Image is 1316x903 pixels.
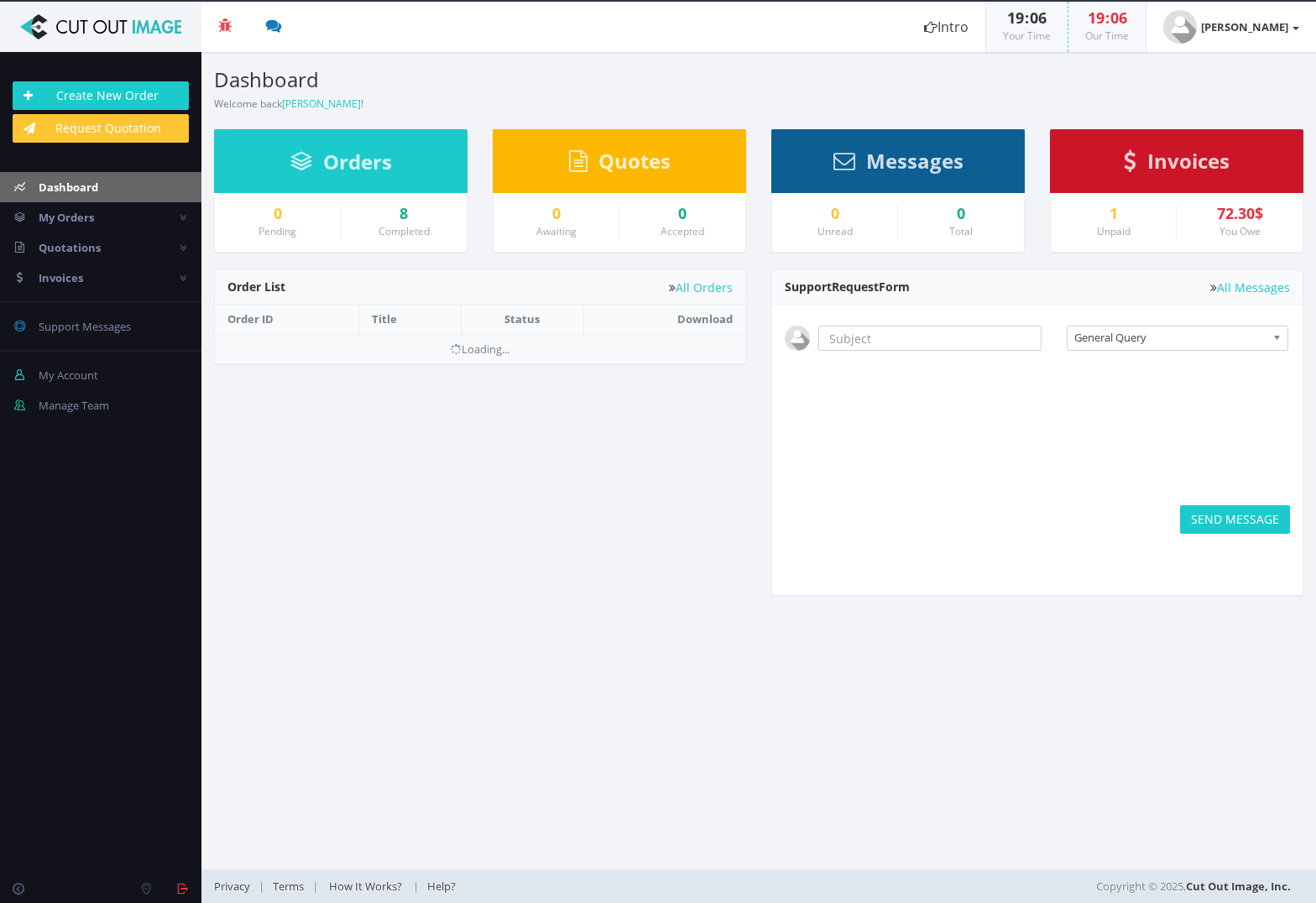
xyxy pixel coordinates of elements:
img: user_default.jpg [1163,10,1197,44]
strong: [PERSON_NAME] [1201,19,1288,34]
small: Awaiting [536,224,577,238]
span: Orders [323,148,392,175]
span: My Account [39,368,98,383]
small: Unread [817,224,853,238]
small: Welcome back ! [214,97,363,111]
a: Request Quotation [13,114,189,143]
div: | | | [214,869,940,903]
a: Terms [264,879,312,894]
img: user_default.jpg [785,326,810,351]
small: Your Time [1003,29,1051,43]
a: Intro [907,2,985,52]
span: Quotes [598,147,671,175]
a: Create New Order [13,81,189,110]
a: How It Works? [318,879,413,894]
small: Our Time [1085,29,1129,43]
small: Pending [258,224,296,238]
button: SEND MESSAGE [1180,505,1290,534]
a: 1 [1063,206,1163,222]
div: 0 [911,206,1011,222]
span: My Orders [39,210,94,225]
a: 0 [785,206,885,222]
input: Subject [818,326,1042,351]
small: Accepted [661,224,704,238]
span: Quotations [39,240,101,255]
th: Download [583,305,745,334]
th: Title [358,305,461,334]
td: Loading... [215,334,745,363]
span: Invoices [1147,147,1230,175]
a: 0 [632,206,733,222]
a: Orders [290,158,392,173]
th: Status [461,305,583,334]
small: Total [949,224,973,238]
a: All Orders [669,281,733,294]
a: 0 [227,206,327,222]
a: Privacy [214,879,258,894]
a: 8 [353,206,454,222]
div: 72.30$ [1189,206,1290,222]
small: Completed [379,224,430,238]
a: Help? [419,879,464,894]
a: All Messages [1210,281,1290,294]
span: Order List [227,279,285,295]
span: Invoices [39,270,83,285]
span: : [1104,8,1110,28]
span: 19 [1088,8,1104,28]
span: Dashboard [39,180,98,195]
span: 06 [1110,8,1127,28]
span: General Query [1074,326,1266,348]
a: Invoices [1124,157,1230,172]
span: Support Form [785,279,910,295]
small: You Owe [1219,224,1261,238]
span: Request [832,279,879,295]
img: Cut Out Image [13,14,189,39]
a: [PERSON_NAME] [282,97,361,111]
span: Manage Team [39,398,109,413]
small: Unpaid [1097,224,1131,238]
span: 06 [1030,8,1047,28]
span: : [1024,8,1030,28]
h3: Dashboard [214,69,746,91]
a: Cut Out Image, Inc. [1186,879,1291,894]
span: Messages [866,147,963,175]
a: [PERSON_NAME] [1146,2,1316,52]
a: Quotes [569,157,671,172]
span: Copyright © 2025, [1096,878,1291,895]
span: How It Works? [329,879,402,894]
th: Order ID [215,305,358,334]
a: Messages [833,157,963,172]
span: 19 [1007,8,1024,28]
span: Support Messages [39,319,131,334]
a: 0 [506,206,606,222]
